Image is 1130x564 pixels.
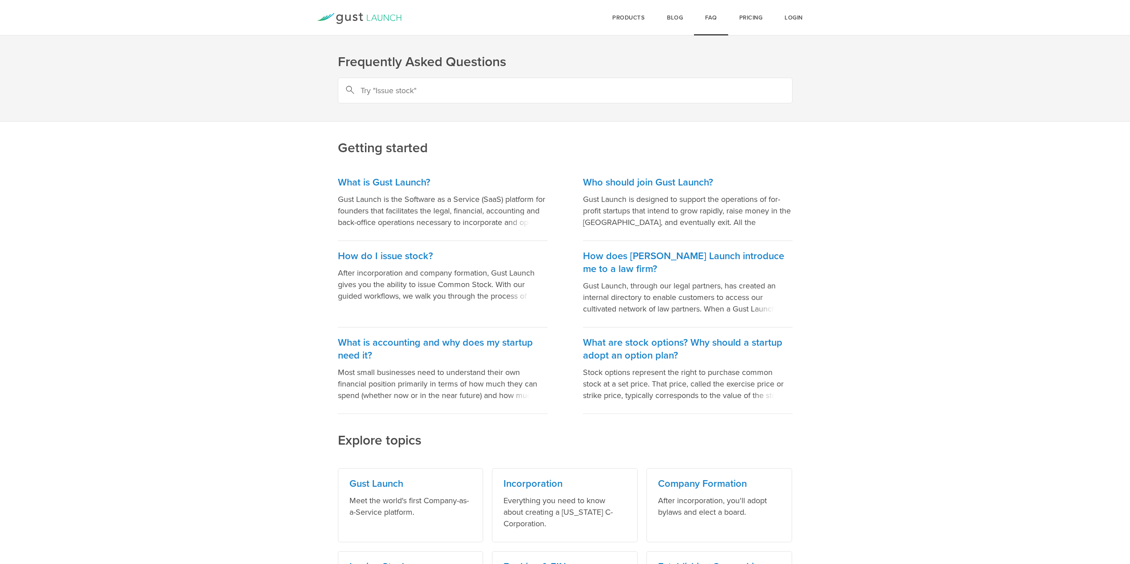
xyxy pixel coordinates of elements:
[583,250,793,276] h3: How does [PERSON_NAME] Launch introduce me to a law firm?
[338,468,484,542] a: Gust Launch Meet the world's first Company-as-a-Service platform.
[349,495,472,518] p: Meet the world's first Company-as-a-Service platform.
[338,193,547,228] p: Gust Launch is the Software as a Service (SaaS) platform for founders that facilitates the legal,...
[338,176,547,189] h3: What is Gust Launch?
[658,477,781,490] h3: Company Formation
[658,495,781,518] p: After incorporation, you'll adopt bylaws and elect a board.
[583,367,793,401] p: Stock options represent the right to purchase common stock at a set price. That price, called the...
[504,477,626,490] h3: Incorporation
[338,336,547,362] h3: What is accounting and why does my startup need it?
[583,336,793,362] h3: What are stock options? Why should a startup adopt an option plan?
[583,193,793,228] p: Gust Launch is designed to support the operations of for-profit startups that intend to grow rapi...
[338,372,793,450] h2: Explore topics
[338,241,547,327] a: How do I issue stock? After incorporation and company formation, Gust Launch gives you the abilit...
[583,241,793,327] a: How does [PERSON_NAME] Launch introduce me to a law firm? Gust Launch, through our legal partners...
[338,267,547,302] p: After incorporation and company formation, Gust Launch gives you the ability to issue Common Stoc...
[338,53,793,71] h1: Frequently Asked Questions
[583,167,793,241] a: Who should join Gust Launch? Gust Launch is designed to support the operations of for-profit star...
[338,250,547,263] h3: How do I issue stock?
[492,468,638,542] a: Incorporation Everything you need to know about creating a [US_STATE] C-Corporation.
[338,167,547,241] a: What is Gust Launch? Gust Launch is the Software as a Service (SaaS) platform for founders that f...
[338,78,793,103] input: Try "Issue stock"
[338,79,793,157] h2: Getting started
[583,327,793,414] a: What are stock options? Why should a startup adopt an option plan? Stock options represent the ri...
[583,176,793,189] h3: Who should join Gust Launch?
[349,477,472,490] h3: Gust Launch
[338,367,547,401] p: Most small businesses need to understand their own financial position primarily in terms of how m...
[338,327,547,414] a: What is accounting and why does my startup need it? Most small businesses need to understand thei...
[504,495,626,529] p: Everything you need to know about creating a [US_STATE] C-Corporation.
[583,280,793,315] p: Gust Launch, through our legal partners, has created an internal directory to enable customers to...
[646,468,792,542] a: Company Formation After incorporation, you'll adopt bylaws and elect a board.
